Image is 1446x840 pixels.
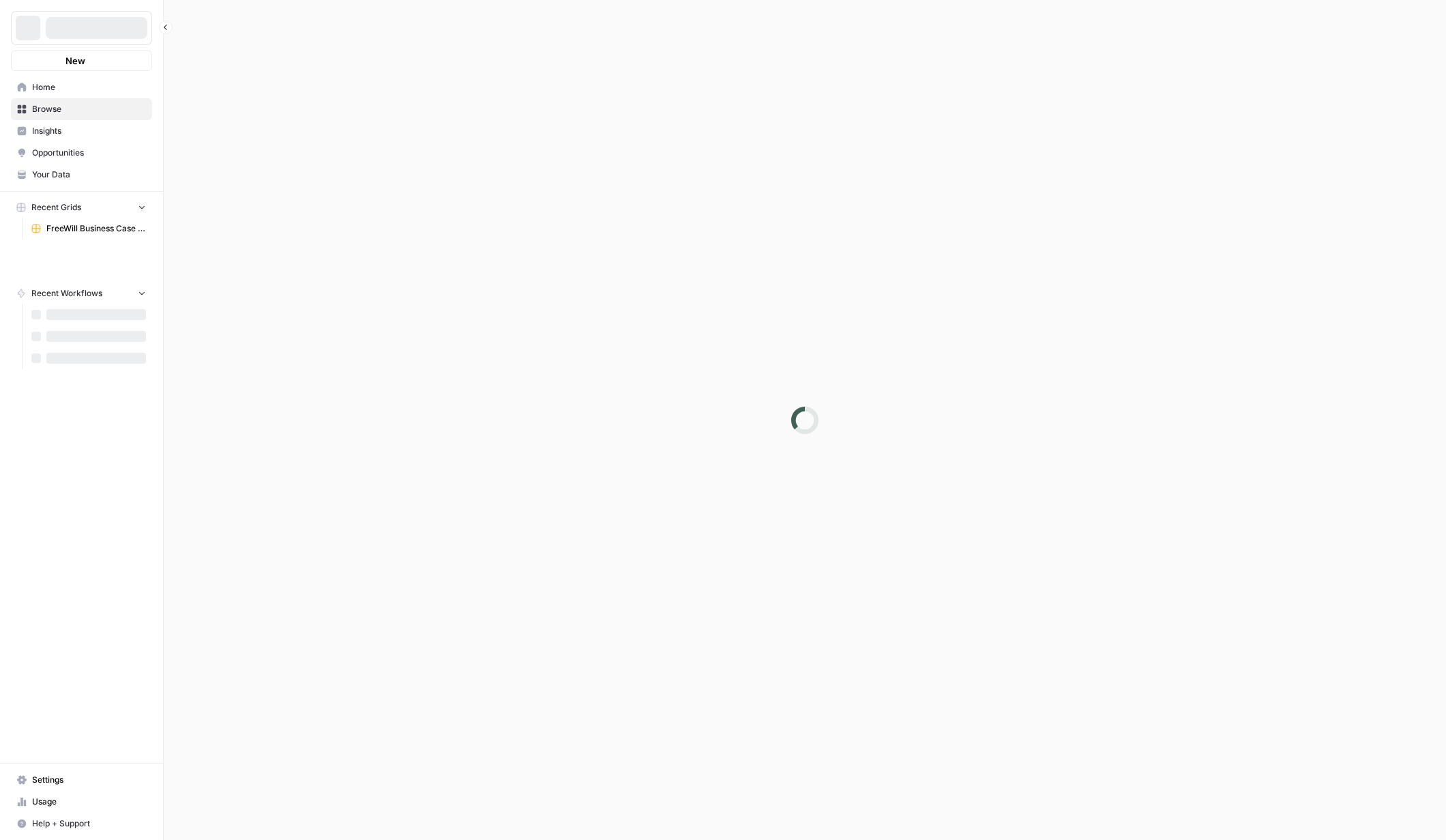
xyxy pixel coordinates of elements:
[31,201,81,214] span: Recent Grids
[31,287,102,300] span: Recent Workflows
[32,147,146,159] span: Opportunities
[11,283,152,304] button: Recent Workflows
[32,125,146,137] span: Insights
[11,76,152,98] a: Home
[11,142,152,164] a: Opportunities
[32,796,146,808] span: Usage
[32,817,146,830] span: Help + Support
[32,103,146,115] span: Browse
[65,54,85,68] span: New
[32,774,146,786] span: Settings
[11,791,152,813] a: Usage
[11,813,152,835] button: Help + Support
[11,50,152,71] button: New
[11,164,152,186] a: Your Data
[11,98,152,120] a: Browse
[11,769,152,791] a: Settings
[32,81,146,93] span: Home
[11,120,152,142] a: Insights
[11,197,152,218] button: Recent Grids
[25,218,152,240] a: FreeWill Business Case Generator v2 Grid
[32,169,146,181] span: Your Data
[46,222,146,235] span: FreeWill Business Case Generator v2 Grid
